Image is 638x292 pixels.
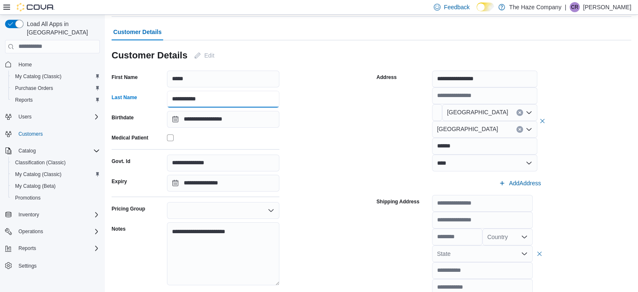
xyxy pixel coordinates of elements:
[444,3,469,11] span: Feedback
[191,47,218,64] button: Edit
[526,126,532,133] button: Open list of options
[12,169,65,179] a: My Catalog (Classic)
[15,146,100,156] span: Catalog
[167,175,279,192] input: Press the down key to open a popover containing a calendar.
[15,112,35,122] button: Users
[570,2,580,12] div: Cindy Russell
[18,211,39,218] span: Inventory
[2,145,103,157] button: Catalog
[112,74,138,81] label: First Name
[15,97,33,103] span: Reports
[15,112,100,122] span: Users
[8,180,103,192] button: My Catalog (Beta)
[15,210,42,220] button: Inventory
[8,71,103,82] button: My Catalog (Classic)
[112,226,125,232] label: Notes
[15,243,39,253] button: Reports
[516,109,523,116] button: Clear input
[112,50,187,61] h3: Customer Details
[447,107,508,117] span: [GEOGRAPHIC_DATA]
[15,129,46,139] a: Customers
[2,209,103,221] button: Inventory
[15,129,100,139] span: Customers
[8,82,103,94] button: Purchase Orders
[12,95,100,105] span: Reports
[15,260,100,271] span: Settings
[18,263,36,269] span: Settings
[15,243,100,253] span: Reports
[112,94,137,101] label: Last Name
[12,193,100,203] span: Promotions
[18,245,36,252] span: Reports
[18,131,43,137] span: Customers
[15,171,62,178] span: My Catalog (Classic)
[477,3,494,11] input: Dark Mode
[12,83,100,93] span: Purchase Orders
[571,2,578,12] span: CR
[583,2,631,12] p: [PERSON_NAME]
[12,95,36,105] a: Reports
[15,226,100,237] span: Operations
[112,178,127,185] label: Expiry
[204,51,214,60] span: Edit
[112,158,130,165] label: Govt. Id
[112,114,134,121] label: Birthdate
[509,179,541,187] span: Add Address
[516,126,523,133] button: Clear input
[15,146,39,156] button: Catalog
[437,124,498,134] span: [GEOGRAPHIC_DATA]
[8,192,103,204] button: Promotions
[12,158,69,168] a: Classification (Classic)
[17,3,55,11] img: Cova
[15,60,35,70] a: Home
[8,157,103,168] button: Classification (Classic)
[15,226,47,237] button: Operations
[495,175,544,192] button: AddAddress
[565,2,566,12] p: |
[18,61,32,68] span: Home
[15,183,56,189] span: My Catalog (Beta)
[526,109,532,116] button: Open list of options
[18,147,36,154] span: Catalog
[2,111,103,123] button: Users
[112,134,148,141] label: Medical Patient
[112,205,145,212] label: Pricing Group
[12,83,57,93] a: Purchase Orders
[377,198,419,205] label: Shipping Address
[521,250,528,257] button: Open list of options
[2,128,103,140] button: Customers
[2,226,103,237] button: Operations
[15,195,41,201] span: Promotions
[12,71,100,82] span: My Catalog (Classic)
[12,71,65,82] a: My Catalog (Classic)
[2,259,103,271] button: Settings
[23,20,100,37] span: Load All Apps in [GEOGRAPHIC_DATA]
[12,181,100,191] span: My Catalog (Beta)
[15,261,40,271] a: Settings
[12,158,100,168] span: Classification (Classic)
[268,207,274,214] button: Open list of options
[15,210,100,220] span: Inventory
[2,242,103,254] button: Reports
[2,58,103,71] button: Home
[15,73,62,80] span: My Catalog (Classic)
[15,85,53,92] span: Purchase Orders
[12,193,44,203] a: Promotions
[377,74,397,81] label: Address
[12,181,59,191] a: My Catalog (Beta)
[8,168,103,180] button: My Catalog (Classic)
[113,24,161,40] span: Customer Details
[509,2,562,12] p: The Haze Company
[15,159,66,166] span: Classification (Classic)
[12,169,100,179] span: My Catalog (Classic)
[18,113,31,120] span: Users
[521,234,528,240] button: Open list of options
[167,111,279,128] input: Press the down key to open a popover containing a calendar.
[18,228,43,235] span: Operations
[8,94,103,106] button: Reports
[15,59,100,70] span: Home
